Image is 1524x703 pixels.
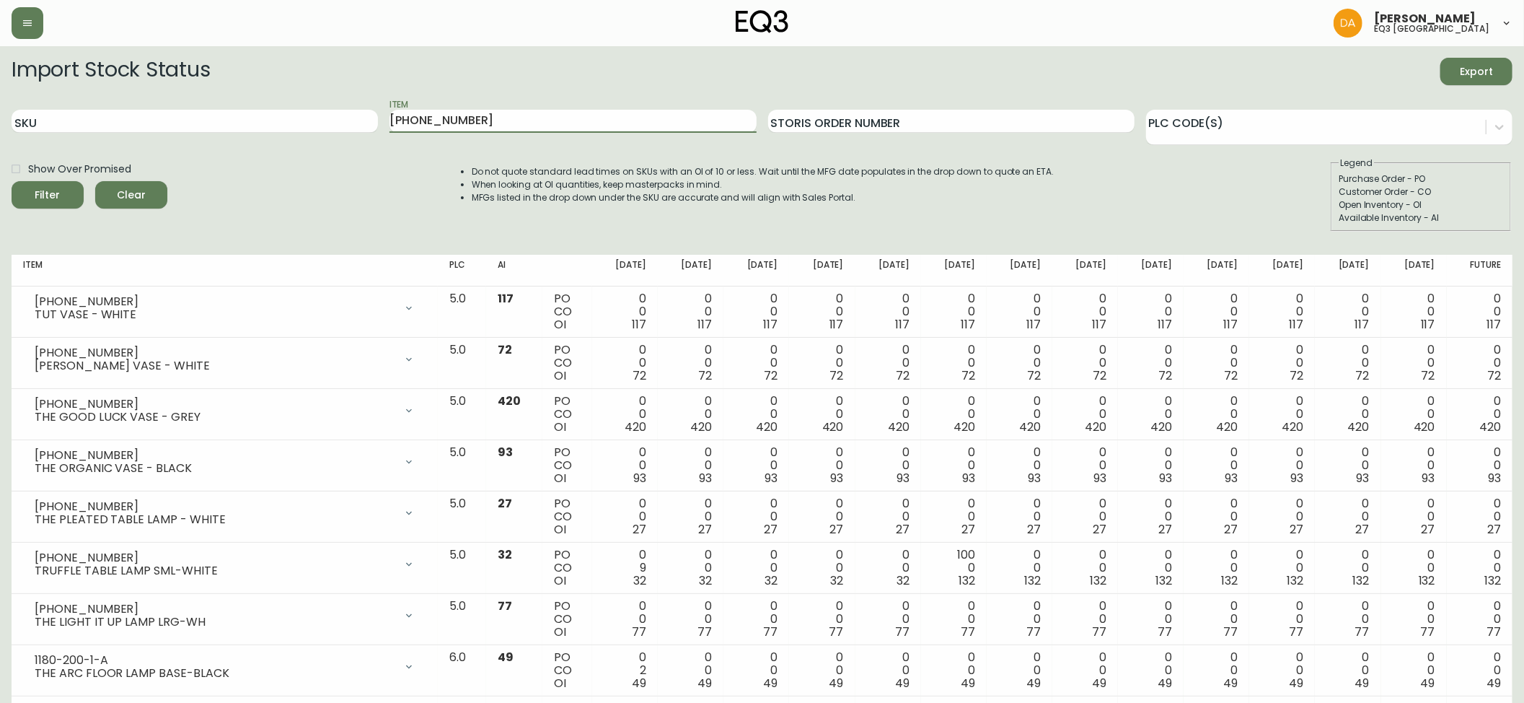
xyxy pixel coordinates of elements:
[1326,651,1369,690] div: 0 0
[1261,549,1303,588] div: 0 0
[438,645,486,697] td: 6.0
[633,572,646,589] span: 32
[1159,470,1172,486] span: 93
[1393,600,1435,639] div: 0 0
[1158,367,1172,384] span: 72
[23,600,426,632] div: [PHONE_NUMBER]THE LIGHT IT UP LAMP LRG-WH
[23,549,426,580] div: [PHONE_NUMBER]TRUFFLE TABLE LAMP SML-WHITE
[831,572,844,589] span: 32
[697,624,712,640] span: 77
[1195,549,1238,588] div: 0 0
[498,341,512,358] span: 72
[1484,572,1501,589] span: 132
[1458,600,1501,639] div: 0 0
[1486,624,1501,640] span: 77
[554,572,566,589] span: OI
[867,395,909,434] div: 0 0
[1221,572,1238,589] span: 132
[35,654,395,667] div: 1180-200-1-A
[604,600,646,639] div: 0 0
[1019,419,1041,435] span: 420
[604,549,646,588] div: 0 9
[735,395,778,434] div: 0 0
[592,255,658,287] th: [DATE]
[1028,470,1041,486] span: 93
[1458,395,1501,434] div: 0 0
[1393,292,1435,331] div: 0 0
[961,316,975,333] span: 117
[35,616,395,629] div: THE LIGHT IT UP LAMP LRG-WH
[1348,419,1370,435] span: 420
[1452,63,1501,81] span: Export
[867,600,909,639] div: 0 0
[1261,344,1303,383] div: 0 0
[735,549,778,588] div: 0 0
[829,624,844,640] span: 77
[1184,255,1249,287] th: [DATE]
[1326,497,1369,536] div: 0 0
[1290,367,1304,384] span: 72
[35,308,395,321] div: TUT VASE - WHITE
[1355,624,1370,640] span: 77
[933,497,975,536] div: 0 0
[1195,497,1238,536] div: 0 0
[472,178,1054,191] li: When looking at OI quantities, keep masterpacks in mind.
[472,165,1054,178] li: Do not quote standard lead times on SKUs with an OI of 10 or less. Wait until the MFG date popula...
[998,651,1041,690] div: 0 0
[1195,600,1238,639] div: 0 0
[1374,25,1489,33] h5: eq3 [GEOGRAPHIC_DATA]
[735,651,778,690] div: 0 0
[933,651,975,690] div: 0 0
[1356,367,1370,384] span: 72
[998,395,1041,434] div: 0 0
[1393,395,1435,434] div: 0 0
[1356,521,1370,538] span: 27
[23,651,426,683] div: 1180-200-1-ATHE ARC FLOOR LAMP BASE-BLACK
[1092,624,1106,640] span: 77
[921,255,987,287] th: [DATE]
[855,255,921,287] th: [DATE]
[633,367,646,384] span: 72
[801,446,843,485] div: 0 0
[1195,395,1238,434] div: 0 0
[888,419,909,435] span: 420
[1150,419,1172,435] span: 420
[472,191,1054,204] li: MFGs listed in the drop down under the SKU are accurate and will align with Sales Portal.
[1064,600,1106,639] div: 0 0
[669,497,712,536] div: 0 0
[801,395,843,434] div: 0 0
[498,598,512,614] span: 77
[1447,255,1512,287] th: Future
[723,255,789,287] th: [DATE]
[830,521,844,538] span: 27
[765,572,778,589] span: 32
[1287,572,1304,589] span: 132
[1326,292,1369,331] div: 0 0
[1479,419,1501,435] span: 420
[1129,651,1172,690] div: 0 0
[438,389,486,440] td: 5.0
[554,549,581,588] div: PO CO
[669,344,712,383] div: 0 0
[1216,419,1238,435] span: 420
[1195,651,1238,690] div: 0 0
[554,367,566,384] span: OI
[12,181,84,209] button: Filter
[1129,600,1172,639] div: 0 0
[735,497,778,536] div: 0 0
[1223,316,1238,333] span: 117
[438,338,486,389] td: 5.0
[554,419,566,435] span: OI
[961,521,975,538] span: 27
[735,292,778,331] div: 0 0
[1374,13,1476,25] span: [PERSON_NAME]
[604,344,646,383] div: 0 0
[1027,367,1041,384] span: 72
[1026,624,1041,640] span: 77
[1093,470,1106,486] span: 93
[962,470,975,486] span: 93
[23,497,426,529] div: [PHONE_NUMBER]THE PLEATED TABLE LAMP - WHITE
[669,600,712,639] div: 0 0
[554,470,566,486] span: OI
[1315,255,1380,287] th: [DATE]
